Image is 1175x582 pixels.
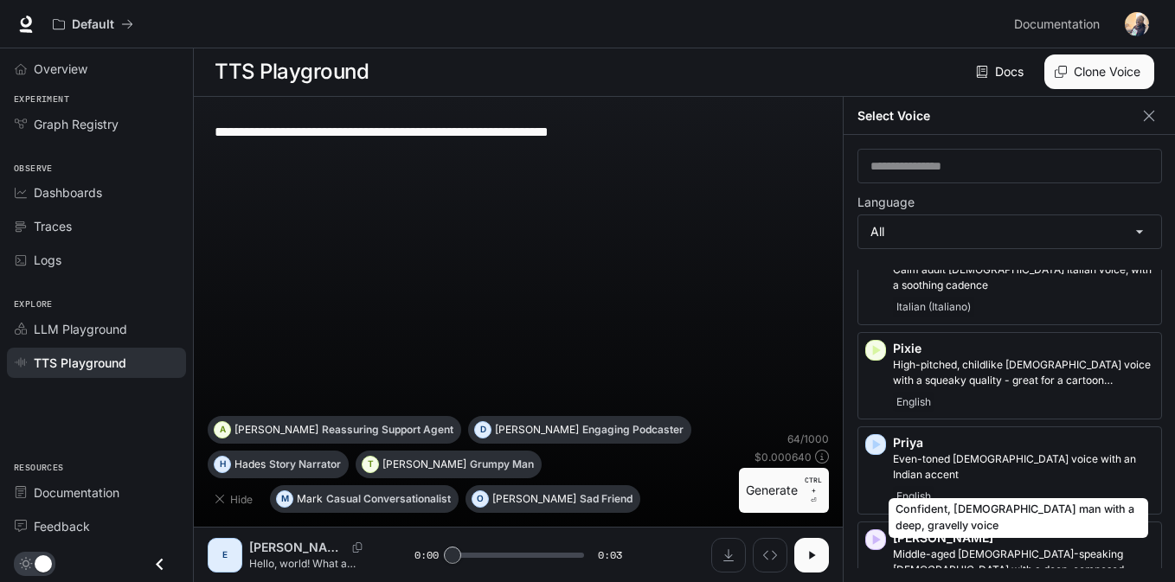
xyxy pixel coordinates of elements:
button: Copy Voice ID [345,542,369,553]
a: Docs [973,54,1031,89]
a: Feedback [7,511,186,541]
div: D [475,416,491,444]
p: Hades [234,459,266,470]
p: Middle-aged Spanish-speaking male with a deep, composed voice. Great for narrations [893,547,1154,578]
div: Confident, [DEMOGRAPHIC_DATA] man with a deep, gravelly voice [889,498,1148,538]
p: Sad Friend [580,494,632,504]
p: Even-toned female voice with an Indian accent [893,451,1154,483]
p: Hello, world! What a wonderful day to be a text-to-speech model! [249,556,373,571]
div: O [472,485,488,513]
p: $ 0.000640 [754,450,812,464]
p: Story Narrator [269,459,341,470]
span: Italian (Italiano) [893,297,974,317]
button: O[PERSON_NAME]Sad Friend [466,485,640,513]
span: Documentation [34,483,119,502]
h1: TTS Playground [215,54,369,89]
a: Logs [7,245,186,275]
button: HHadesStory Narrator [208,451,349,478]
p: [PERSON_NAME] [234,425,318,435]
div: T [363,451,378,478]
span: Logs [34,251,61,269]
button: All workspaces [45,7,141,42]
button: MMarkCasual Conversationalist [270,485,459,513]
button: D[PERSON_NAME]Engaging Podcaster [468,416,691,444]
span: Dark mode toggle [35,553,52,572]
p: Pixie [893,340,1154,357]
a: Graph Registry [7,109,186,139]
a: Overview [7,54,186,84]
a: Dashboards [7,177,186,208]
a: TTS Playground [7,348,186,378]
p: Calm adult female Italian voice, with a soothing cadence [893,262,1154,293]
span: LLM Playground [34,320,127,338]
p: CTRL + [805,475,822,496]
button: GenerateCTRL +⏎ [739,468,829,513]
a: Traces [7,211,186,241]
p: High-pitched, childlike female voice with a squeaky quality - great for a cartoon character [893,357,1154,388]
span: Traces [34,217,72,235]
a: LLM Playground [7,314,186,344]
div: E [211,541,239,569]
button: Download audio [711,538,746,572]
button: Clone Voice [1044,54,1154,89]
p: Casual Conversationalist [326,494,451,504]
span: English [893,392,934,413]
div: H [215,451,230,478]
span: Overview [34,60,87,78]
p: Grumpy Man [470,459,534,470]
span: 0:00 [414,547,439,564]
p: [PERSON_NAME] [382,459,466,470]
span: 0:03 [598,547,622,564]
span: Dashboards [34,183,102,201]
button: T[PERSON_NAME]Grumpy Man [356,451,542,478]
p: ⏎ [805,475,822,506]
span: TTS Playground [34,354,126,372]
p: [PERSON_NAME] [492,494,576,504]
button: Hide [208,485,263,513]
button: User avatar [1120,7,1154,42]
div: M [277,485,292,513]
span: Documentation [1014,14,1100,35]
p: [PERSON_NAME] [249,539,345,556]
span: Feedback [34,517,90,535]
button: A[PERSON_NAME]Reassuring Support Agent [208,416,461,444]
img: User avatar [1125,12,1149,36]
span: Graph Registry [34,115,119,133]
p: Priya [893,434,1154,451]
div: A [215,416,230,444]
p: Mark [297,494,323,504]
p: Reassuring Support Agent [322,425,453,435]
button: Inspect [753,538,787,572]
p: Language [857,196,915,208]
p: [PERSON_NAME] [495,425,579,435]
a: Documentation [7,477,186,508]
p: Engaging Podcaster [582,425,684,435]
button: Close drawer [140,547,179,582]
p: Default [72,17,114,32]
a: Documentation [1007,7,1113,42]
div: All [858,215,1161,248]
